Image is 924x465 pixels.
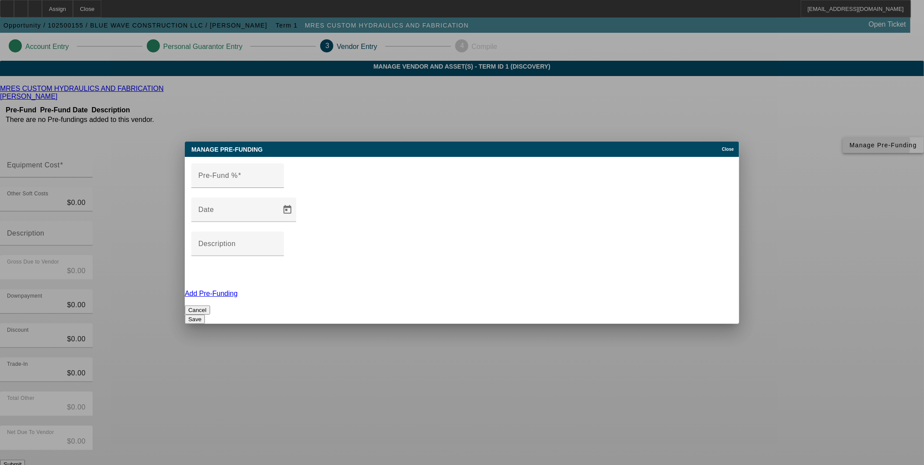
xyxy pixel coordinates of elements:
a: Add Pre-Funding [185,290,238,297]
button: Save [185,315,205,324]
mat-label: Description [198,240,236,247]
button: Cancel [185,305,210,315]
button: Open calendar [279,201,296,219]
span: Manage Pre-funding [191,146,263,153]
mat-label: Date [198,206,214,213]
span: Close [722,147,734,152]
mat-label: Pre-Fund % [198,172,238,179]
